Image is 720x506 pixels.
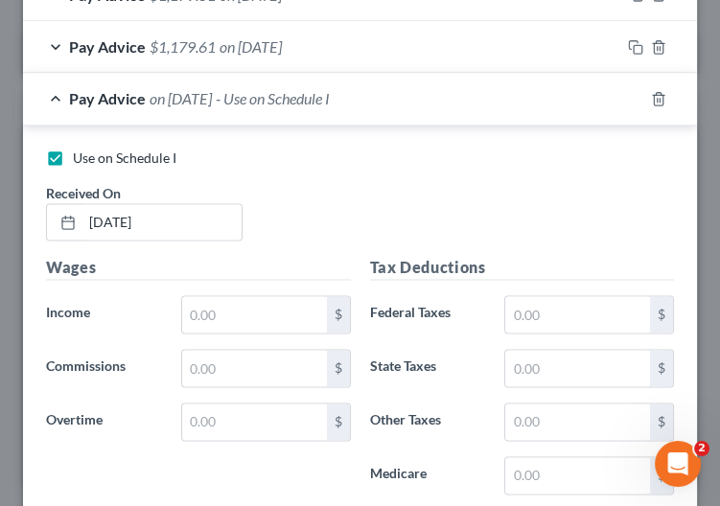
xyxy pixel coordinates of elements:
[360,402,496,441] label: Other Taxes
[505,350,650,386] input: 0.00
[505,403,650,440] input: 0.00
[82,204,242,241] input: MM/DD/YYYY
[36,349,172,387] label: Commissions
[46,185,121,201] span: Received On
[694,441,709,456] span: 2
[216,89,330,107] span: - Use on Schedule I
[150,37,216,56] span: $1,179.61
[182,296,327,333] input: 0.00
[650,403,673,440] div: $
[73,149,176,166] span: Use on Schedule I
[327,403,350,440] div: $
[650,296,673,333] div: $
[46,256,351,280] h5: Wages
[360,295,496,333] label: Federal Taxes
[182,403,327,440] input: 0.00
[650,457,673,494] div: $
[327,296,350,333] div: $
[360,349,496,387] label: State Taxes
[650,350,673,386] div: $
[69,37,146,56] span: Pay Advice
[360,456,496,494] label: Medicare
[150,89,212,107] span: on [DATE]
[505,457,650,494] input: 0.00
[655,441,701,487] iframe: Intercom live chat
[327,350,350,386] div: $
[220,37,282,56] span: on [DATE]
[69,89,146,107] span: Pay Advice
[370,256,675,280] h5: Tax Deductions
[36,402,172,441] label: Overtime
[182,350,327,386] input: 0.00
[46,304,90,320] span: Income
[505,296,650,333] input: 0.00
